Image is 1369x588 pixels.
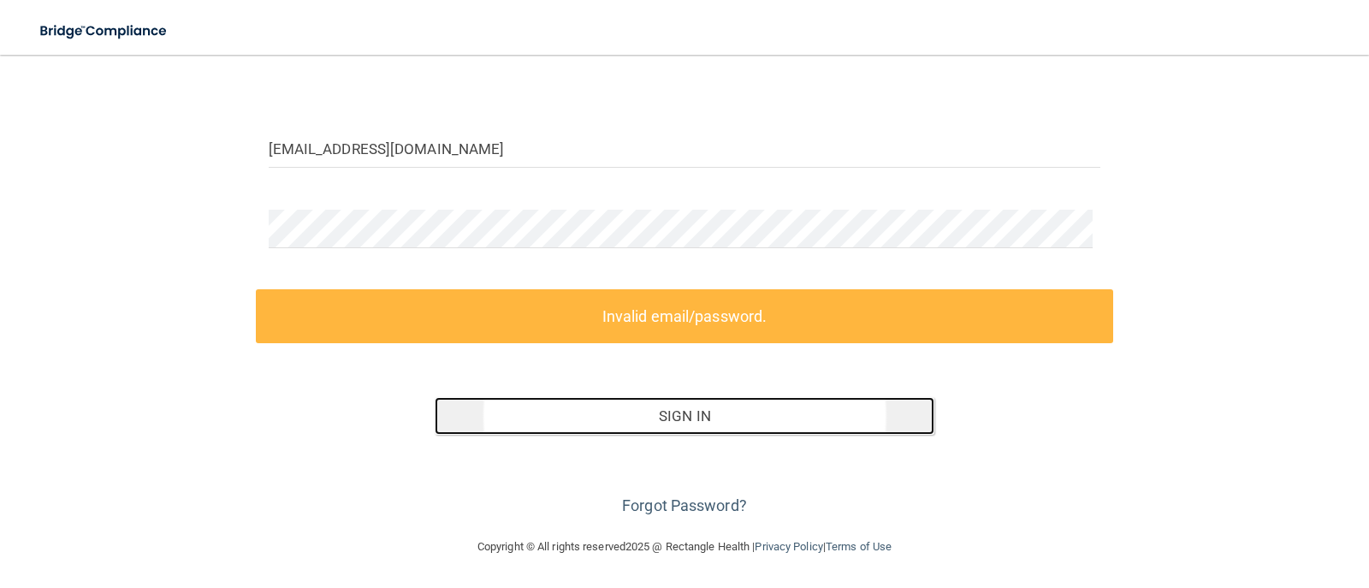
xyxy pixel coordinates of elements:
[372,520,997,574] div: Copyright © All rights reserved 2025 @ Rectangle Health | |
[755,540,822,553] a: Privacy Policy
[622,496,747,514] a: Forgot Password?
[826,540,892,553] a: Terms of Use
[26,14,183,49] img: bridge_compliance_login_screen.278c3ca4.svg
[256,289,1114,343] label: Invalid email/password.
[269,129,1101,168] input: Email
[435,397,934,435] button: Sign In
